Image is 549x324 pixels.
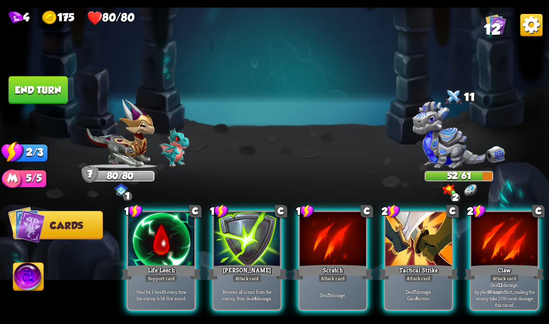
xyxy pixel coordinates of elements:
div: Gems [8,11,29,25]
b: Wound [488,288,502,295]
div: Health [87,11,134,26]
button: End turn [8,76,67,104]
div: Armor [81,166,99,183]
div: Attack card [233,274,261,282]
img: RuneDrop.png [464,184,478,196]
span: 12 [484,21,501,38]
div: Attack card [490,274,519,282]
img: Chevalier_Dragon.png [86,99,154,168]
img: ManaPoints.png [2,169,23,191]
p: Heal for 1 health every time the enemy is hit this round. [130,288,193,301]
div: 1 [296,204,315,218]
img: BonusDamageIcon.png [442,184,456,196]
img: Cards_Icon.png [8,206,45,243]
b: 8 [415,295,418,301]
img: Ability_Icon.png [13,263,44,294]
b: 12 [498,282,502,288]
b: 5 [328,291,330,298]
img: Cards_Icon.png [486,14,506,34]
button: Cards [13,211,103,239]
div: C [275,205,288,218]
div: Support card [145,274,178,282]
p: Deal damage. Applies effect, making the enemy take 20% more damage this round. [473,282,536,308]
span: Cards [50,220,83,231]
div: Claw [465,263,544,281]
div: Tactical Strike [379,263,458,281]
p: Deal damage. [301,291,365,298]
div: [PERSON_NAME] [207,263,287,281]
img: Stamina_Icon.png [1,141,24,163]
div: 5/5 [13,170,47,188]
div: 2 [382,204,400,218]
div: Life Leech [121,263,201,281]
b: 4 [254,295,256,301]
img: Void_Dragon_Baby.png [159,128,189,167]
p: Deal damage. Gain armor. [387,288,450,301]
div: Attack card [318,274,347,282]
div: View all the cards in your deck [486,14,506,36]
div: 80/80 [87,172,154,180]
div: 1 [123,192,132,201]
div: C [361,205,373,218]
img: OptionsButton.png [520,14,542,36]
div: 2 [451,193,460,202]
img: Runestone_Dragon.png [413,101,505,169]
div: 52/61 [426,172,493,180]
div: Attack card [404,274,433,282]
div: Scratch [293,263,373,281]
div: 1 [210,204,228,218]
div: C [532,205,545,218]
img: gold.png [42,11,57,26]
img: health.png [87,11,102,26]
div: 1 [124,204,143,218]
b: 7 [414,288,416,295]
div: Gold [42,11,74,26]
img: gem.png [8,11,23,25]
div: 2/3 [13,144,48,162]
div: C [446,205,459,218]
p: Remove all armor from the enemy, then deal damage. [215,288,279,301]
div: 2 [467,204,486,218]
div: C [189,205,201,218]
img: ChevalierSigil.png [114,183,128,196]
div: 11 [425,87,494,109]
